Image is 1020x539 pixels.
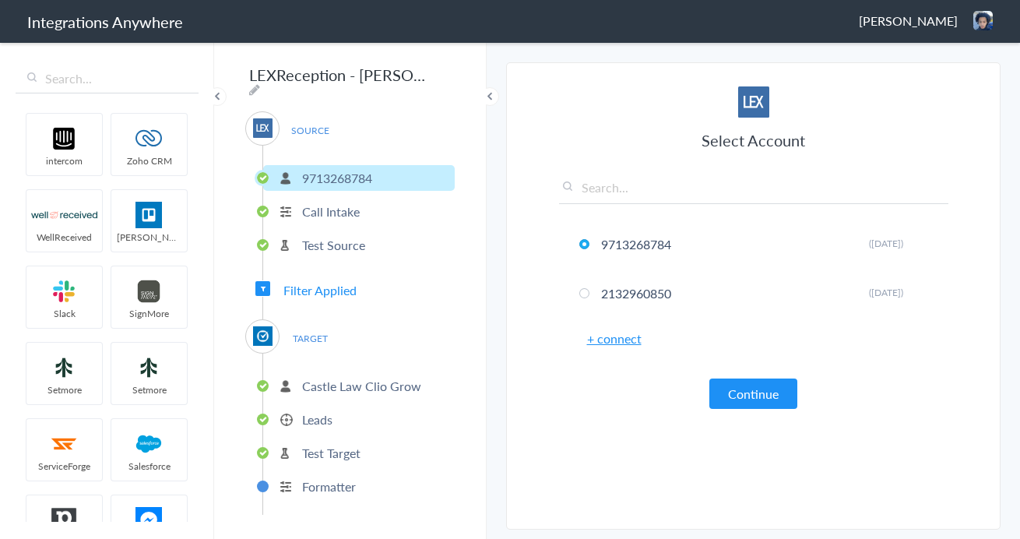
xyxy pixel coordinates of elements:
[31,202,97,228] img: wr-logo.svg
[26,307,102,320] span: Slack
[31,354,97,381] img: setmoreNew.jpg
[302,236,365,254] p: Test Source
[26,154,102,167] span: intercom
[302,169,372,187] p: 9713268784
[869,286,903,299] span: ([DATE])
[111,460,187,473] span: Salesforce
[27,11,183,33] h1: Integrations Anywhere
[709,379,797,409] button: Continue
[302,377,421,395] p: Castle Law Clio Grow
[116,354,182,381] img: setmoreNew.jpg
[283,281,357,299] span: Filter Applied
[559,178,948,204] input: Search...
[31,125,97,152] img: intercom-logo.svg
[587,329,642,347] a: + connect
[302,477,356,495] p: Formatter
[116,202,182,228] img: trello.png
[116,431,182,457] img: salesforce-logo.svg
[302,444,361,462] p: Test Target
[116,278,182,305] img: signmore-logo.png
[738,86,769,118] img: lex-app-logo.svg
[302,410,332,428] p: Leads
[559,129,948,151] h3: Select Account
[26,383,102,396] span: Setmore
[859,12,958,30] span: [PERSON_NAME]
[280,120,339,141] span: SOURCE
[31,431,97,457] img: serviceforge-icon.png
[116,507,182,534] img: FBM.png
[973,11,993,30] img: img-0625.jpg
[26,460,102,473] span: ServiceForge
[280,328,339,349] span: TARGET
[26,231,102,244] span: WellReceived
[111,231,187,244] span: [PERSON_NAME]
[302,203,360,220] p: Call Intake
[869,237,903,250] span: ([DATE])
[16,64,199,93] input: Search...
[116,125,182,152] img: zoho-logo.svg
[111,154,187,167] span: Zoho CRM
[111,307,187,320] span: SignMore
[253,326,273,346] img: Clio.jpg
[31,507,97,534] img: pipedrive.png
[253,118,273,138] img: lex-app-logo.svg
[111,383,187,396] span: Setmore
[31,278,97,305] img: slack-logo.svg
